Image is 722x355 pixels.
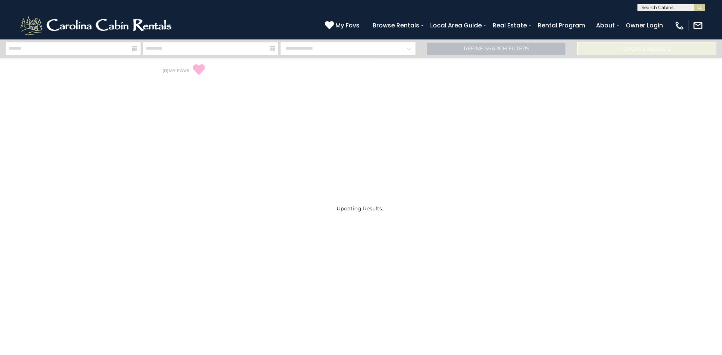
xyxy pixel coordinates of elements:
a: About [592,19,619,32]
a: Local Area Guide [426,19,485,32]
img: mail-regular-white.png [693,20,703,31]
img: White-1-2.png [19,14,175,37]
img: phone-regular-white.png [674,20,685,31]
span: My Favs [335,21,359,30]
a: Owner Login [622,19,667,32]
a: My Favs [325,21,361,30]
a: Rental Program [534,19,589,32]
a: Real Estate [489,19,531,32]
a: Browse Rentals [369,19,423,32]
